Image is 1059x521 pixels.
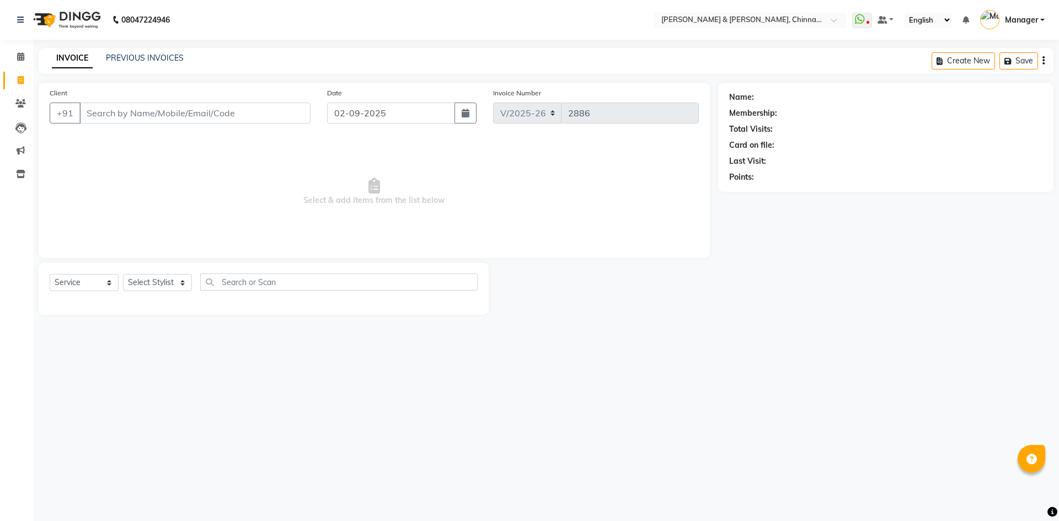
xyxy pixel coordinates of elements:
input: Search by Name/Mobile/Email/Code [79,103,311,123]
div: Points: [729,171,754,183]
div: Total Visits: [729,123,773,135]
a: PREVIOUS INVOICES [106,53,184,63]
div: Last Visit: [729,155,766,167]
div: Card on file: [729,139,774,151]
span: Select & add items from the list below [50,137,699,247]
button: Save [999,52,1038,69]
label: Client [50,88,67,98]
input: Search or Scan [200,273,478,291]
a: INVOICE [52,49,93,68]
span: Manager [1005,14,1038,26]
div: Name: [729,92,754,103]
iframe: chat widget [1013,477,1048,510]
div: Membership: [729,108,777,119]
img: logo [28,4,104,35]
button: +91 [50,103,81,123]
button: Create New [932,52,995,69]
b: 08047224946 [121,4,170,35]
img: Manager [980,10,999,29]
label: Invoice Number [493,88,541,98]
label: Date [327,88,342,98]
